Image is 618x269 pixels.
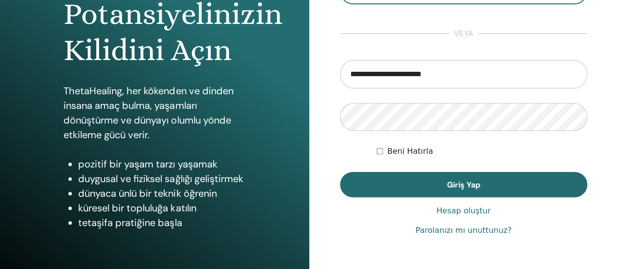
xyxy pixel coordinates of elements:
li: pozitif bir yaşam tarzı yaşamak [78,157,245,171]
div: Keep me authenticated indefinitely or until I manually logout [377,145,587,157]
span: veya [449,28,478,40]
span: Giriş Yap [447,180,480,190]
li: küresel bir topluluğa katılın [78,201,245,215]
li: duygusal ve fiziksel sağlığı geliştirmek [78,171,245,186]
a: Hesap oluştur [436,205,490,217]
button: Giriş Yap [340,172,588,197]
p: ThetaHealing, her kökenden ve dinden insana amaç bulma, yaşamları dönüştürme ve dünyayı olumlu yö... [64,83,245,142]
li: dünyaca ünlü bir teknik öğrenin [78,186,245,201]
a: Parolanızı mı unuttunuz? [415,225,511,236]
li: tetaşifa pratiğine başla [78,215,245,230]
label: Beni Hatırla [387,145,433,157]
